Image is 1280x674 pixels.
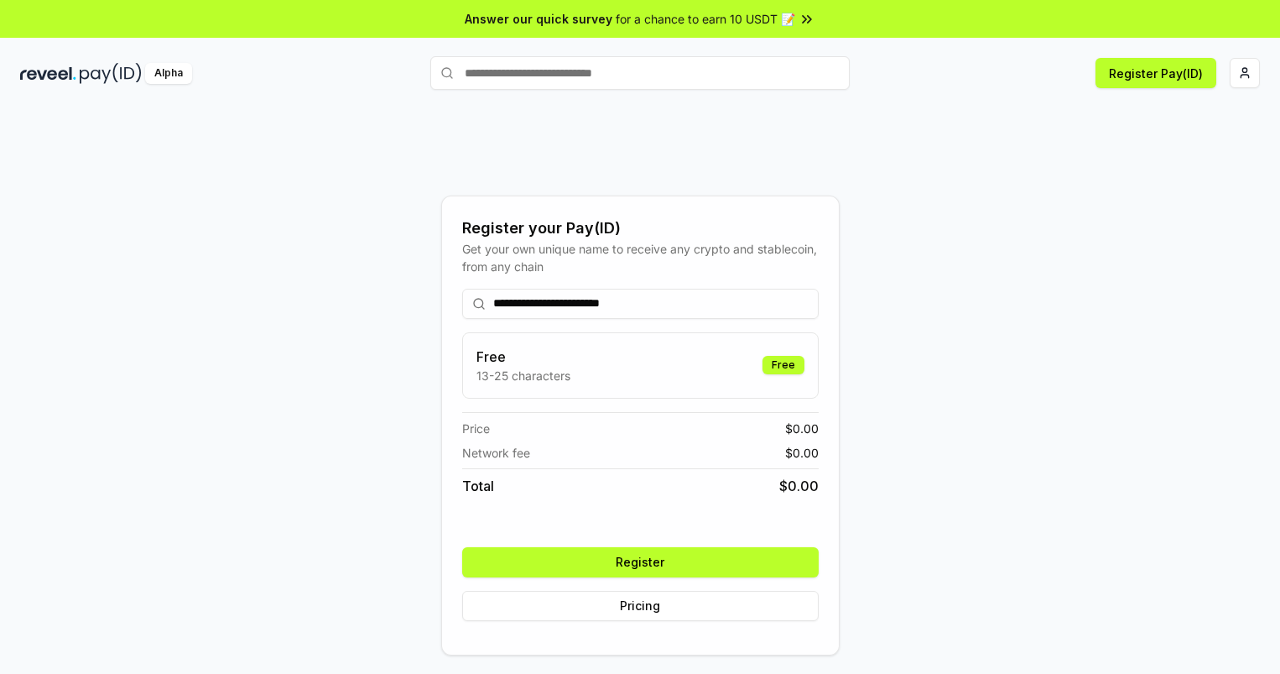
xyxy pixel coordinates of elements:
[476,347,570,367] h3: Free
[462,240,819,275] div: Get your own unique name to receive any crypto and stablecoin, from any chain
[462,217,819,240] div: Register your Pay(ID)
[145,63,192,84] div: Alpha
[785,444,819,462] span: $ 0.00
[1095,58,1216,88] button: Register Pay(ID)
[462,420,490,437] span: Price
[779,476,819,496] span: $ 0.00
[476,367,570,384] p: 13-25 characters
[462,476,494,496] span: Total
[462,591,819,621] button: Pricing
[616,10,795,28] span: for a chance to earn 10 USDT 📝
[785,420,819,437] span: $ 0.00
[462,547,819,577] button: Register
[20,63,76,84] img: reveel_dark
[80,63,142,84] img: pay_id
[462,444,530,462] span: Network fee
[465,10,612,28] span: Answer our quick survey
[762,356,804,374] div: Free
